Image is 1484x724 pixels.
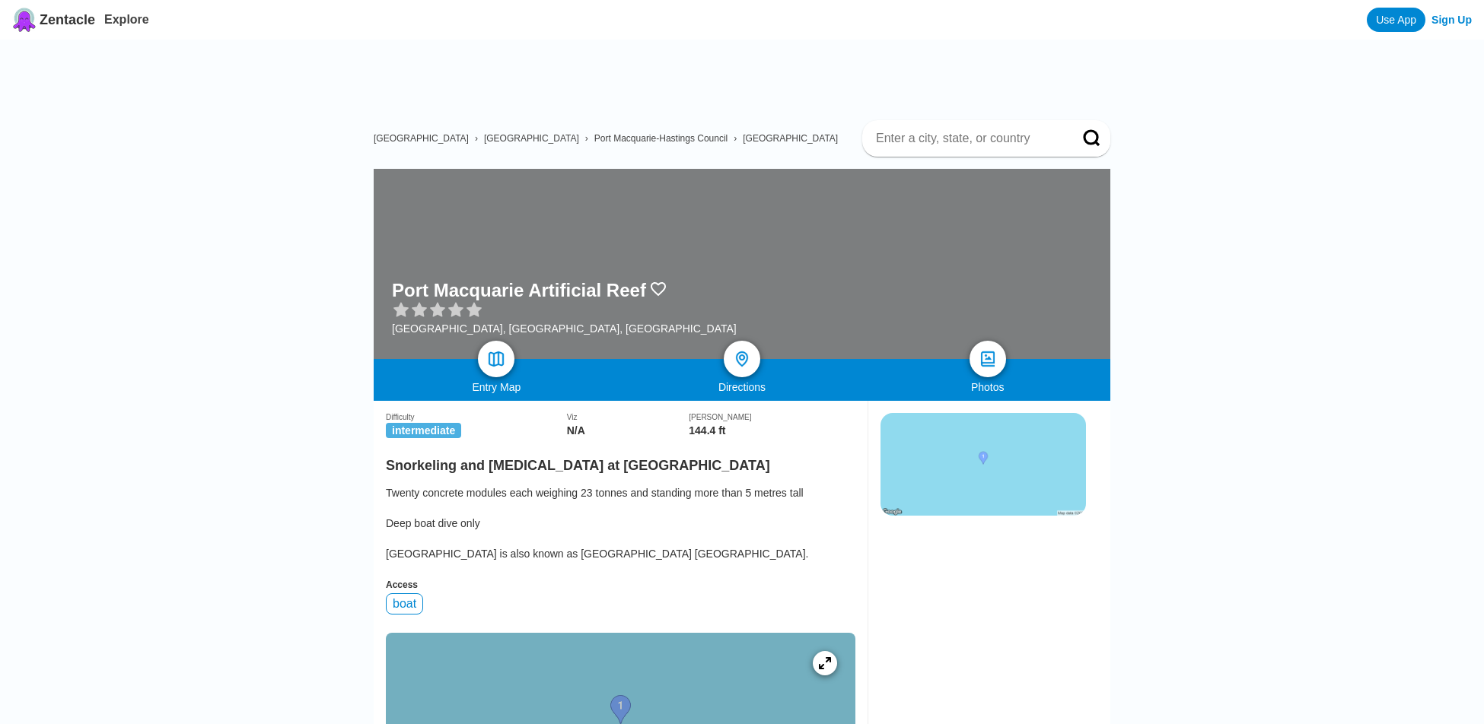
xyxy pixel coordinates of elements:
span: intermediate [386,423,461,438]
div: boat [386,593,423,614]
iframe: Advertisement [881,531,1084,721]
a: map [478,341,514,377]
a: Zentacle logoZentacle [12,8,95,32]
a: [GEOGRAPHIC_DATA] [743,133,838,144]
div: 144.4 ft [689,424,855,437]
a: Sign Up [1431,14,1472,26]
div: Access [386,580,855,590]
div: [GEOGRAPHIC_DATA], [GEOGRAPHIC_DATA], [GEOGRAPHIC_DATA] [392,322,737,335]
a: [GEOGRAPHIC_DATA] [374,133,469,144]
img: directions [733,350,751,368]
span: Zentacle [40,12,95,28]
a: Port Macquarie-Hastings Council [594,133,728,144]
span: › [585,133,588,144]
div: Viz [567,413,689,421]
div: Difficulty [386,413,567,421]
img: staticmap [881,413,1086,516]
a: [GEOGRAPHIC_DATA] [484,133,579,144]
div: Photos [865,381,1110,393]
h2: Snorkeling and [MEDICAL_DATA] at [GEOGRAPHIC_DATA] [386,449,855,474]
div: Entry Map [374,381,619,393]
a: Explore [104,13,149,26]
input: Enter a city, state, or country [874,131,1062,146]
div: [PERSON_NAME] [689,413,855,421]
img: map [487,350,505,368]
div: N/A [567,424,689,437]
h1: Port Macquarie Artificial Reef [392,280,646,301]
div: Twenty concrete modules each weighing 23 tonnes and standing more than 5 metres tall Deep boat di... [386,485,855,561]
img: Zentacle logo [12,8,37,32]
span: › [734,133,737,144]
img: photos [979,350,997,368]
span: › [475,133,478,144]
a: photos [970,341,1006,377]
iframe: Advertisement [386,40,1110,108]
div: Directions [619,381,865,393]
a: Use App [1367,8,1425,32]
